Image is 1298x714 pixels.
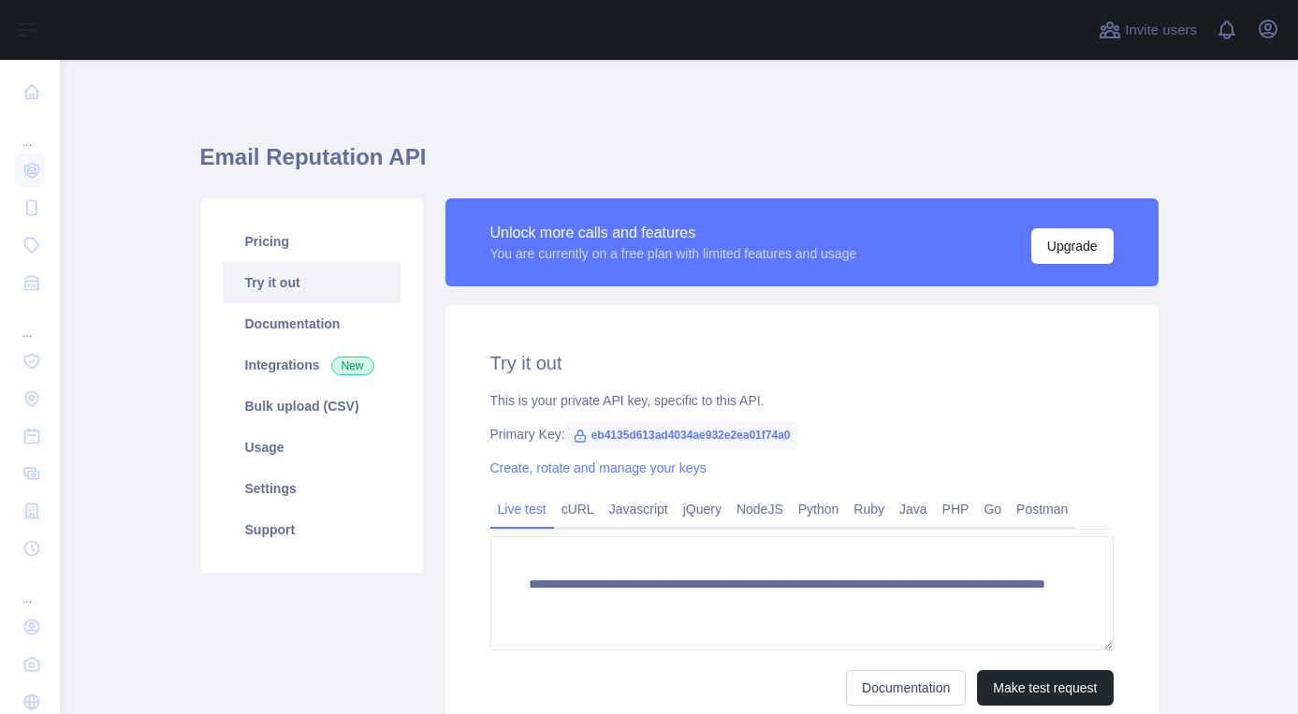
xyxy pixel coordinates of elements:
a: Javascript [602,494,676,524]
a: cURL [554,494,602,524]
h2: Try it out [490,350,1114,376]
a: Support [223,509,401,550]
span: Invite users [1125,20,1197,41]
span: eb4135d613ad4034ae932e2ea01f74a0 [565,421,798,449]
div: Unlock more calls and features [490,222,857,244]
a: Java [892,494,935,524]
a: Live test [490,494,554,524]
span: New [331,357,374,375]
div: ... [15,569,45,606]
div: You are currently on a free plan with limited features and usage [490,244,857,263]
a: Documentation [223,303,401,344]
button: Upgrade [1031,228,1114,264]
button: Make test request [977,670,1113,706]
a: Documentation [846,670,966,706]
div: ... [15,303,45,341]
a: Postman [1009,494,1075,524]
a: Usage [223,427,401,468]
button: Invite users [1095,15,1201,45]
a: jQuery [676,494,729,524]
h1: Email Reputation API [200,142,1159,187]
a: PHP [935,494,977,524]
a: Integrations New [223,344,401,386]
a: Bulk upload (CSV) [223,386,401,427]
div: This is your private API key, specific to this API. [490,391,1114,410]
a: Settings [223,468,401,509]
a: Go [976,494,1009,524]
a: Ruby [846,494,892,524]
a: Create, rotate and manage your keys [490,460,707,475]
div: Primary Key: [490,425,1114,444]
div: ... [15,112,45,150]
a: Pricing [223,221,401,262]
a: Python [791,494,847,524]
a: NodeJS [729,494,791,524]
a: Try it out [223,262,401,303]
